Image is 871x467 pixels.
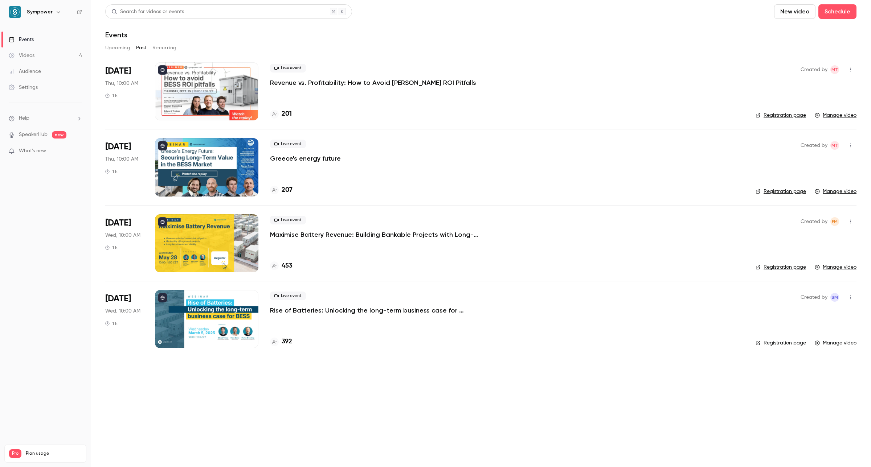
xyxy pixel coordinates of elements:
a: Manage video [815,112,856,119]
span: Live event [270,140,306,148]
a: 392 [270,337,292,347]
span: fm [832,217,838,226]
span: Created by [801,293,827,302]
div: 1 h [105,169,118,174]
div: Audience [9,68,41,75]
h4: 207 [282,185,293,195]
a: Registration page [756,112,806,119]
span: [DATE] [105,65,131,77]
span: Plan usage [26,451,82,456]
button: Schedule [818,4,856,19]
span: Created by [801,141,827,150]
a: Maximise Battery Revenue: Building Bankable Projects with Long-Term ROI [270,230,488,239]
span: Created by [801,217,827,226]
a: Revenue vs. Profitability: How to Avoid [PERSON_NAME] ROI Pitfalls [270,78,476,87]
iframe: Noticeable Trigger [73,148,82,154]
button: Past [136,42,147,54]
h4: 453 [282,261,293,271]
span: Live event [270,292,306,300]
span: Help [19,115,29,122]
div: 1 h [105,93,118,99]
span: [DATE] [105,293,131,305]
span: francis mustert [830,217,839,226]
span: Thu, 10:00 AM [105,80,138,87]
span: [DATE] [105,217,131,229]
span: Wed, 10:00 AM [105,307,140,315]
div: 1 h [105,321,118,326]
span: MT [831,141,838,150]
a: 201 [270,109,292,119]
div: May 28 Wed, 10:00 AM (Europe/Amsterdam) [105,214,143,272]
div: 1 h [105,245,118,251]
button: New video [774,4,815,19]
span: What's new [19,147,46,155]
div: Events [9,36,34,43]
li: help-dropdown-opener [9,115,82,122]
div: Sep 25 Thu, 10:00 AM (Europe/Amsterdam) [105,62,143,120]
span: Manon Thomas [830,65,839,74]
div: Settings [9,84,38,91]
span: Thu, 10:00 AM [105,156,138,163]
a: Rise of Batteries: Unlocking the long-term business case for [PERSON_NAME] [270,306,488,315]
a: Registration page [756,339,806,347]
span: SM [831,293,838,302]
a: 453 [270,261,293,271]
span: [DATE] [105,141,131,153]
span: Live event [270,216,306,224]
h4: 201 [282,109,292,119]
span: Wed, 10:00 AM [105,232,140,239]
h6: Sympower [27,8,53,16]
a: Manage video [815,188,856,195]
div: Search for videos or events [111,8,184,16]
h4: 392 [282,337,292,347]
a: Manage video [815,339,856,347]
div: Mar 5 Wed, 10:00 AM (Europe/Amsterdam) [105,290,143,348]
span: Pro [9,449,21,458]
div: Jun 19 Thu, 11:00 AM (Europe/Athens) [105,138,143,196]
a: 207 [270,185,293,195]
a: Manage video [815,264,856,271]
span: new [52,131,66,139]
span: Sympower Marketing Inbox [830,293,839,302]
span: MT [831,65,838,74]
button: Recurring [152,42,177,54]
span: Manon Thomas [830,141,839,150]
a: Greece's energy future [270,154,341,163]
h1: Events [105,30,127,39]
button: Upcoming [105,42,130,54]
span: Created by [801,65,827,74]
a: Registration page [756,264,806,271]
img: Sympower [9,6,21,18]
div: Videos [9,52,34,59]
a: SpeakerHub [19,131,48,139]
a: Registration page [756,188,806,195]
span: Live event [270,64,306,73]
